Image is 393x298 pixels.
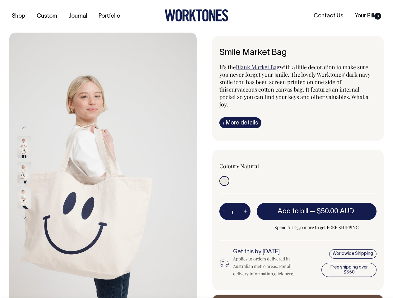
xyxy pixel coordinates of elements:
p: It's the with a little decoration to make sure you never forget your smile. The lovely Worktones'... [219,63,377,108]
img: Smile Market Bag [17,187,31,209]
a: Blank Market Bag [236,63,280,71]
a: click here [274,271,293,277]
button: - [219,205,228,218]
label: Natural [240,162,259,170]
button: Add to bill —$50.00 AUD [257,203,377,220]
a: Your Bill0 [352,11,384,21]
div: Colour [219,162,282,170]
a: Custom [34,11,59,21]
span: — [310,208,356,214]
span: 0 [374,13,381,20]
span: • [236,162,239,170]
h6: Smile Market Bag [219,48,377,58]
div: Applies to orders delivered in Australian metro areas. For all delivery information, . [233,255,305,278]
a: Contact Us [311,11,346,21]
span: $50.00 AUD [317,208,354,214]
img: Smile Market Bag [17,136,31,158]
img: Smile Market Bag [17,162,31,183]
h6: Get this by [DATE] [233,249,305,255]
span: Spend AUD350 more to get FREE SHIPPING [257,224,377,231]
a: Portfolio [96,11,123,21]
button: + [241,205,250,218]
span: curvaceous cotton canvas bag. It features an internal pocket so you can find your keys and other ... [219,86,368,108]
span: Add to bill [278,208,308,214]
span: i [223,119,224,126]
a: iMore details [219,117,261,128]
a: Journal [66,11,90,21]
button: Previous [20,120,29,134]
a: Shop [9,11,28,21]
button: Next [20,211,29,225]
